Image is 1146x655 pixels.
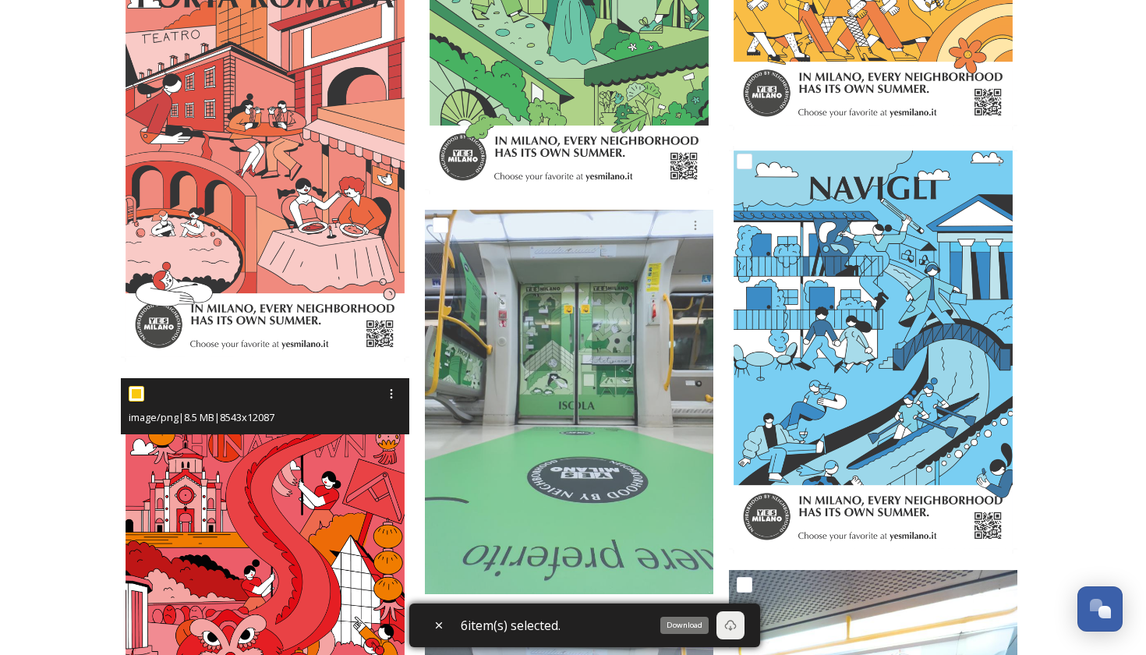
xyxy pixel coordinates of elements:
[660,617,709,634] div: Download
[1077,586,1123,632] button: Open Chat
[425,210,713,594] img: IMG_4385.jpg
[129,410,274,424] span: image/png | 8.5 MB | 8543 x 12087
[729,146,1017,554] img: Navigli.png
[461,616,561,635] span: 6 item(s) selected.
